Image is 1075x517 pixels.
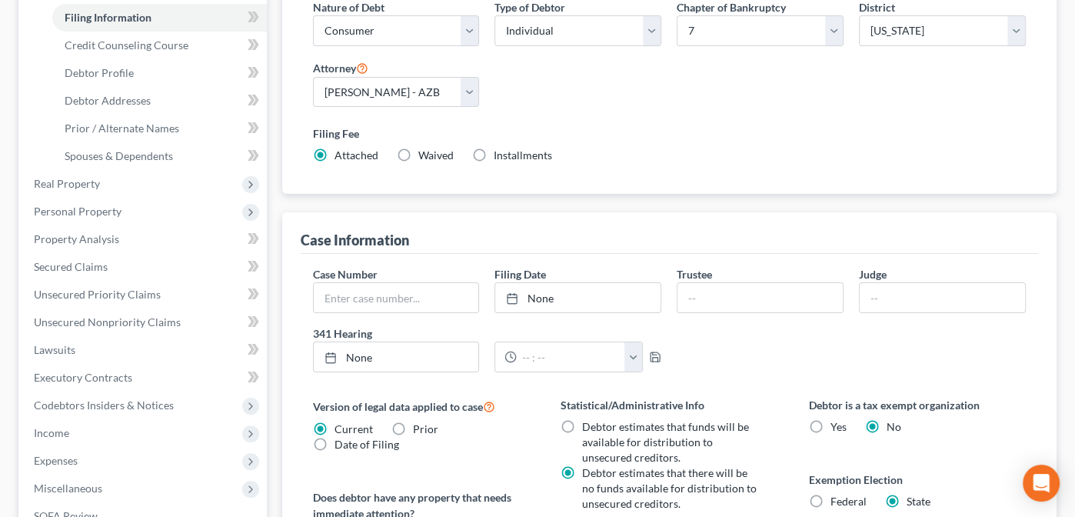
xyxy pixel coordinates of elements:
[830,420,846,433] span: Yes
[65,38,188,52] span: Credit Counseling Course
[34,371,132,384] span: Executory Contracts
[677,283,843,312] input: --
[314,342,479,372] a: None
[495,283,661,312] a: None
[830,495,866,508] span: Federal
[65,94,151,107] span: Debtor Addresses
[34,260,108,273] span: Secured Claims
[906,495,930,508] span: State
[52,32,267,59] a: Credit Counseling Course
[314,283,479,312] input: Enter case number...
[886,420,900,433] span: No
[34,288,161,301] span: Unsecured Priority Claims
[22,364,267,392] a: Executory Contracts
[22,309,267,336] a: Unsecured Nonpriority Claims
[334,438,399,451] span: Date of Filing
[808,397,1025,413] label: Debtor is a tax exempt organization
[418,148,454,162] span: Waived
[34,205,121,218] span: Personal Property
[582,420,749,464] span: Debtor estimates that funds will be available for distribution to unsecured creditors.
[22,336,267,364] a: Lawsuits
[808,472,1025,488] label: Exemption Election
[313,397,530,415] label: Version of legal data applied to case
[52,115,267,142] a: Prior / Alternate Names
[494,148,552,162] span: Installments
[413,422,438,435] span: Prior
[52,59,267,87] a: Debtor Profile
[52,142,267,170] a: Spouses & Dependents
[517,342,625,372] input: -- : --
[334,148,378,162] span: Attached
[34,177,100,190] span: Real Property
[65,122,179,135] span: Prior / Alternate Names
[65,11,151,24] span: Filing Information
[34,232,119,245] span: Property Analysis
[561,397,777,413] label: Statistical/Administrative Info
[34,399,174,412] span: Codebtors Insiders & Notices
[313,125,1027,142] label: Filing Fee
[65,149,173,162] span: Spouses & Dependents
[22,281,267,309] a: Unsecured Priority Claims
[52,4,267,32] a: Filing Information
[1023,465,1060,502] div: Open Intercom Messenger
[34,343,75,356] span: Lawsuits
[859,266,887,282] label: Judge
[677,266,712,282] label: Trustee
[22,225,267,253] a: Property Analysis
[582,466,757,510] span: Debtor estimates that there will be no funds available for distribution to unsecured creditors.
[52,87,267,115] a: Debtor Addresses
[334,422,373,435] span: Current
[34,426,69,439] span: Income
[313,266,378,282] label: Case Number
[34,482,102,495] span: Miscellaneous
[301,231,409,249] div: Case Information
[34,454,78,467] span: Expenses
[22,253,267,281] a: Secured Claims
[34,315,181,329] span: Unsecured Nonpriority Claims
[305,325,670,342] label: 341 Hearing
[65,66,134,79] span: Debtor Profile
[313,58,368,77] label: Attorney
[494,266,546,282] label: Filing Date
[860,283,1025,312] input: --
